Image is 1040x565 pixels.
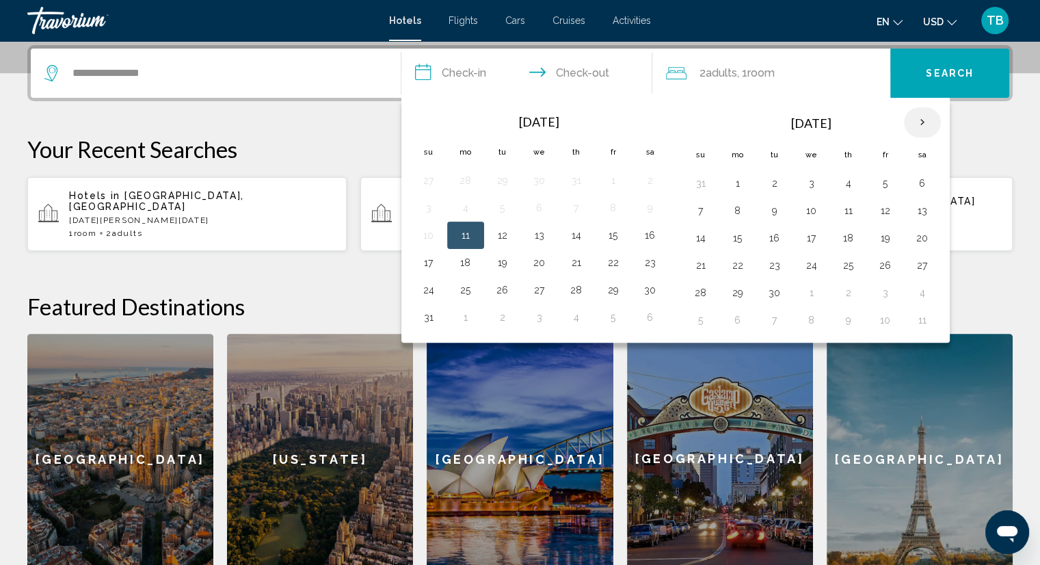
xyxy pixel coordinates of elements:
[447,107,632,137] th: [DATE]
[27,7,375,34] a: Travorium
[455,171,477,190] button: Day 28
[360,176,680,252] button: Hotels in Sedona, [GEOGRAPHIC_DATA], [GEOGRAPHIC_DATA] (SDX)[DATE] - [DATE]1Room2Adults
[492,171,514,190] button: Day 29
[565,280,587,300] button: Day 28
[455,226,477,245] button: Day 11
[455,198,477,218] button: Day 4
[764,228,786,248] button: Day 16
[727,174,749,193] button: Day 1
[764,201,786,220] button: Day 9
[801,228,823,248] button: Day 17
[639,280,661,300] button: Day 30
[565,226,587,245] button: Day 14
[565,198,587,218] button: Day 7
[492,253,514,272] button: Day 19
[27,293,1013,320] h2: Featured Destinations
[747,66,774,79] span: Room
[801,174,823,193] button: Day 3
[764,174,786,193] button: Day 2
[719,107,904,140] th: [DATE]
[690,283,712,302] button: Day 28
[455,308,477,327] button: Day 1
[418,308,440,327] button: Day 31
[565,253,587,272] button: Day 21
[911,283,933,302] button: Day 4
[565,171,587,190] button: Day 31
[926,68,974,79] span: Search
[904,107,941,138] button: Next month
[727,311,749,330] button: Day 6
[801,256,823,275] button: Day 24
[639,198,661,218] button: Day 9
[875,283,896,302] button: Day 3
[801,283,823,302] button: Day 1
[602,308,624,327] button: Day 5
[877,12,903,31] button: Change language
[31,49,1009,98] div: Search widget
[838,256,859,275] button: Day 25
[639,253,661,272] button: Day 23
[492,226,514,245] button: Day 12
[801,311,823,330] button: Day 8
[401,49,653,98] button: Check in and out dates
[838,311,859,330] button: Day 9
[418,171,440,190] button: Day 27
[875,201,896,220] button: Day 12
[801,201,823,220] button: Day 10
[639,171,661,190] button: Day 2
[389,15,421,26] a: Hotels
[69,190,244,212] span: [GEOGRAPHIC_DATA], [GEOGRAPHIC_DATA]
[890,49,1009,98] button: Search
[987,14,1004,27] span: TB
[565,308,587,327] button: Day 4
[838,174,859,193] button: Day 4
[838,201,859,220] button: Day 11
[875,311,896,330] button: Day 10
[455,253,477,272] button: Day 18
[449,15,478,26] a: Flights
[977,6,1013,35] button: User Menu
[875,256,896,275] button: Day 26
[418,226,440,245] button: Day 10
[27,176,347,252] button: Hotels in [GEOGRAPHIC_DATA], [GEOGRAPHIC_DATA][DATE][PERSON_NAME][DATE]1Room2Adults
[602,280,624,300] button: Day 29
[492,198,514,218] button: Day 5
[613,15,651,26] a: Activities
[923,16,944,27] span: USD
[736,64,774,83] span: , 1
[911,256,933,275] button: Day 27
[27,135,1013,163] p: Your Recent Searches
[911,311,933,330] button: Day 11
[112,228,142,238] span: Adults
[764,256,786,275] button: Day 23
[639,308,661,327] button: Day 6
[69,215,336,225] p: [DATE][PERSON_NAME][DATE]
[69,228,96,238] span: 1
[602,171,624,190] button: Day 1
[529,226,550,245] button: Day 13
[529,253,550,272] button: Day 20
[911,174,933,193] button: Day 6
[690,201,712,220] button: Day 7
[690,311,712,330] button: Day 5
[705,66,736,79] span: Adults
[690,174,712,193] button: Day 31
[690,256,712,275] button: Day 21
[552,15,585,26] a: Cruises
[418,253,440,272] button: Day 17
[529,308,550,327] button: Day 3
[505,15,525,26] a: Cars
[838,283,859,302] button: Day 2
[602,226,624,245] button: Day 15
[106,228,142,238] span: 2
[690,228,712,248] button: Day 14
[727,201,749,220] button: Day 8
[985,510,1029,554] iframe: Button to launch messaging window
[875,228,896,248] button: Day 19
[652,49,890,98] button: Travelers: 2 adults, 0 children
[529,198,550,218] button: Day 6
[492,280,514,300] button: Day 26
